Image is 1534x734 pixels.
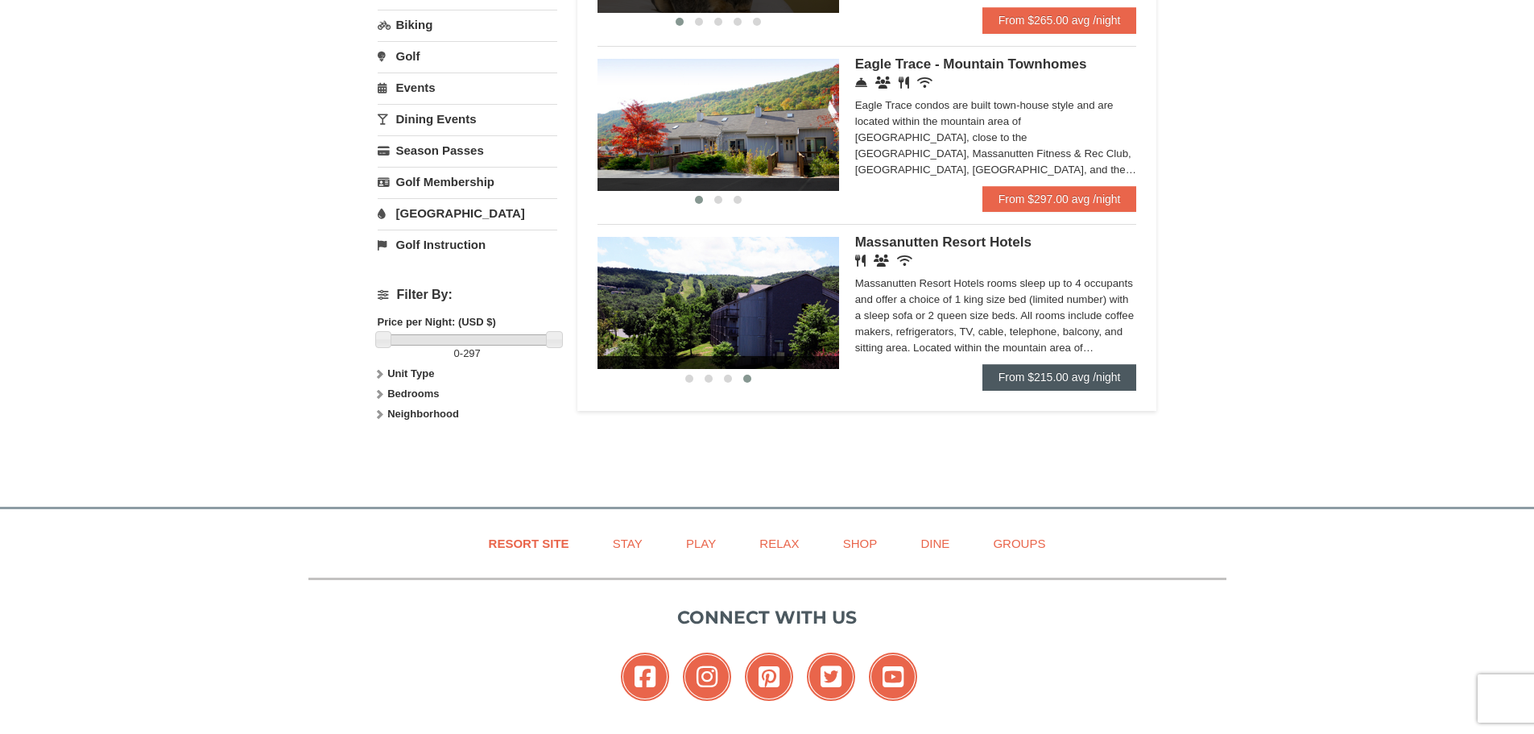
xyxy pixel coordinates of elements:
a: Play [666,525,736,562]
strong: Neighborhood [387,408,459,420]
i: Restaurant [855,255,866,267]
i: Concierge Desk [855,77,867,89]
i: Wireless Internet (free) [897,255,912,267]
a: From $265.00 avg /night [982,7,1137,33]
a: Golf Instruction [378,230,557,259]
h4: Filter By: [378,288,557,302]
i: Conference Facilities [875,77,891,89]
span: Eagle Trace - Mountain Townhomes [855,56,1087,72]
a: Dine [900,525,970,562]
a: Groups [973,525,1065,562]
strong: Bedrooms [387,388,439,400]
label: - [378,346,557,362]
a: From $297.00 avg /night [982,186,1137,212]
a: Relax [739,525,819,562]
i: Banquet Facilities [874,255,889,267]
a: Stay [593,525,663,562]
span: 297 [463,347,481,359]
a: Golf [378,41,557,71]
p: Connect with us [308,604,1226,631]
span: Massanutten Resort Hotels [855,234,1032,250]
div: Eagle Trace condos are built town-house style and are located within the mountain area of [GEOGRA... [855,97,1137,178]
div: Massanutten Resort Hotels rooms sleep up to 4 occupants and offer a choice of 1 king size bed (li... [855,276,1137,356]
a: Season Passes [378,135,557,165]
strong: Unit Type [387,367,434,379]
a: Resort Site [469,525,589,562]
a: Events [378,73,557,102]
a: Biking [378,10,557,39]
i: Restaurant [899,77,909,89]
a: Dining Events [378,104,557,134]
a: From $215.00 avg /night [982,364,1137,390]
a: Shop [823,525,898,562]
span: 0 [454,347,460,359]
i: Wireless Internet (free) [917,77,932,89]
strong: Price per Night: (USD $) [378,316,496,328]
a: [GEOGRAPHIC_DATA] [378,198,557,228]
a: Golf Membership [378,167,557,197]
